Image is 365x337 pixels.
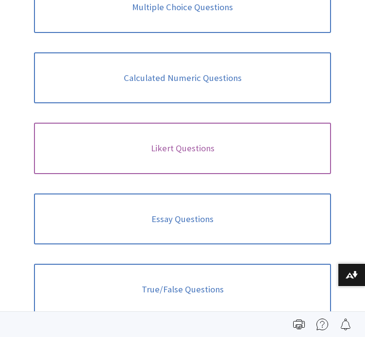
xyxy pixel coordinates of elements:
a: True/False Questions [34,264,331,315]
a: Essay Questions [34,193,331,245]
img: More help [316,319,328,330]
a: Likert Questions [34,123,331,174]
img: Follow this page [340,319,351,330]
a: Calculated Numeric Questions [34,52,331,104]
img: Print [293,319,305,330]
